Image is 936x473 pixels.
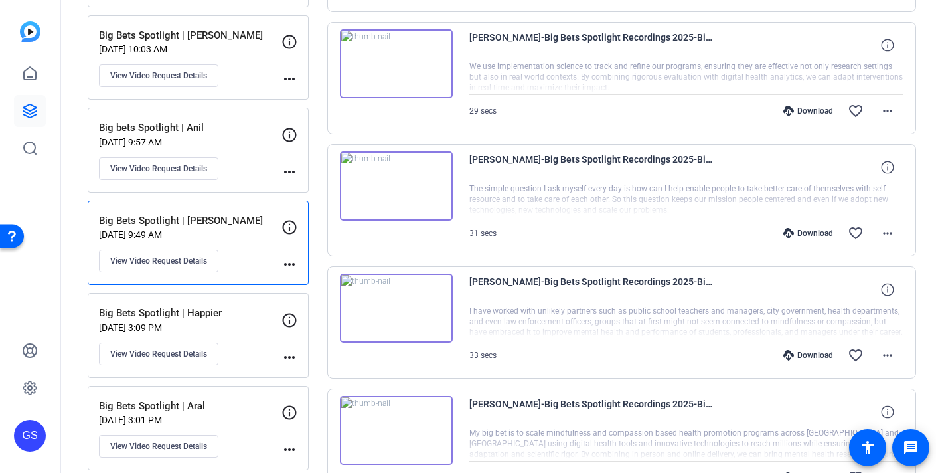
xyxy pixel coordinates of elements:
span: 29 secs [469,106,497,116]
span: View Video Request Details [110,441,207,452]
p: [DATE] 3:09 PM [99,322,281,333]
p: [DATE] 3:01 PM [99,415,281,425]
span: 33 secs [469,351,497,360]
p: Big Bets Spotlight | Aral [99,399,281,414]
mat-icon: favorite_border [848,225,864,241]
mat-icon: favorite_border [848,103,864,119]
span: View Video Request Details [110,70,207,81]
img: thumb-nail [340,396,453,465]
span: [PERSON_NAME]-Big Bets Spotlight Recordings 2025-Big Bets Spotlight - [PERSON_NAME]-1755011572592... [469,274,715,306]
div: Download [777,350,840,361]
mat-icon: more_horiz [880,225,896,241]
img: blue-gradient.svg [20,21,40,42]
mat-icon: more_horiz [880,103,896,119]
p: [DATE] 10:03 AM [99,44,281,54]
button: View Video Request Details [99,157,218,180]
mat-icon: accessibility [860,440,876,456]
p: Big bets Spotlight | Anil [99,120,281,136]
p: Big Bets Spotlight | Happier [99,306,281,321]
span: 31 secs [469,229,497,238]
mat-icon: favorite_border [848,347,864,363]
mat-icon: more_horiz [281,349,297,365]
img: thumb-nail [340,274,453,343]
div: GS [14,420,46,452]
span: View Video Request Details [110,256,207,266]
span: [PERSON_NAME]-Big Bets Spotlight Recordings 2025-Big Bets Spotlight - [PERSON_NAME]-1755011919597... [469,29,715,61]
mat-icon: more_horiz [281,71,297,87]
p: [DATE] 9:57 AM [99,137,281,147]
span: [PERSON_NAME]-Big Bets Spotlight Recordings 2025-Big Bets Spotlight - [PERSON_NAME]-1755011388224... [469,396,715,428]
span: View Video Request Details [110,163,207,174]
mat-icon: more_horiz [281,256,297,272]
button: View Video Request Details [99,64,218,87]
button: View Video Request Details [99,435,218,458]
p: Big Bets Spotlight | [PERSON_NAME] [99,28,281,43]
span: View Video Request Details [110,349,207,359]
img: thumb-nail [340,151,453,221]
div: Download [777,228,840,238]
mat-icon: more_horiz [880,347,896,363]
p: Big Bets Spotlight | [PERSON_NAME] [99,213,281,229]
div: Download [777,106,840,116]
button: View Video Request Details [99,250,218,272]
p: [DATE] 9:49 AM [99,229,281,240]
mat-icon: more_horiz [281,164,297,180]
img: thumb-nail [340,29,453,98]
mat-icon: message [903,440,919,456]
button: View Video Request Details [99,343,218,365]
mat-icon: more_horiz [281,442,297,458]
span: [PERSON_NAME]-Big Bets Spotlight Recordings 2025-Big Bets Spotlight - [PERSON_NAME]-1755011772406... [469,151,715,183]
